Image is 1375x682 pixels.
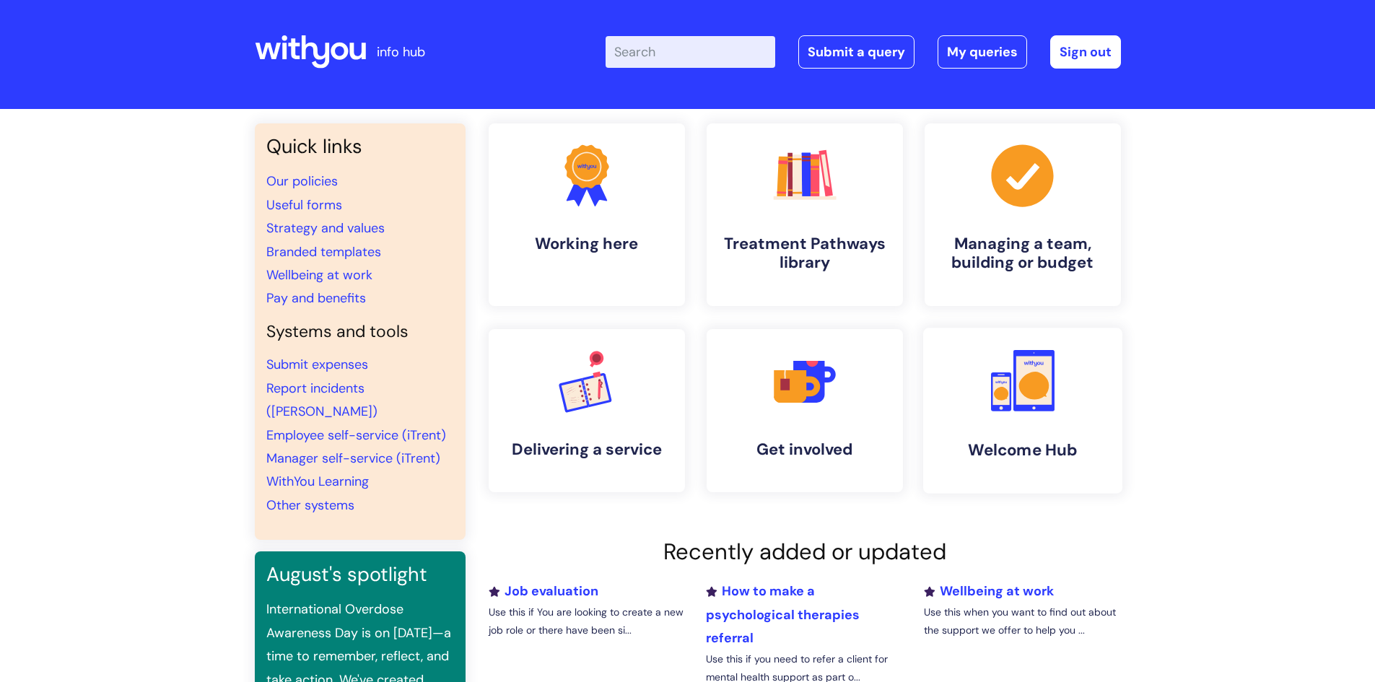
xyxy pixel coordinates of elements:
[706,582,860,647] a: How to make a psychological therapies referral
[489,538,1121,565] h2: Recently added or updated
[489,582,598,600] a: Job evaluation
[266,266,372,284] a: Wellbeing at work
[266,427,446,444] a: Employee self-service (iTrent)
[606,35,1121,69] div: | -
[266,380,377,420] a: Report incidents ([PERSON_NAME])
[377,40,425,64] p: info hub
[1050,35,1121,69] a: Sign out
[266,497,354,514] a: Other systems
[938,35,1027,69] a: My queries
[266,289,366,307] a: Pay and benefits
[936,235,1109,273] h4: Managing a team, building or budget
[266,473,369,490] a: WithYou Learning
[500,440,673,459] h4: Delivering a service
[266,450,440,467] a: Manager self-service (iTrent)
[489,603,685,639] p: Use this if You are looking to create a new job role or there have been si...
[935,440,1111,460] h4: Welcome Hub
[266,135,454,158] h3: Quick links
[718,440,891,459] h4: Get involved
[266,172,338,190] a: Our policies
[798,35,915,69] a: Submit a query
[266,219,385,237] a: Strategy and values
[266,322,454,342] h4: Systems and tools
[718,235,891,273] h4: Treatment Pathways library
[924,603,1120,639] p: Use this when you want to find out about the support we offer to help you ...
[489,123,685,306] a: Working here
[922,328,1122,494] a: Welcome Hub
[606,36,775,68] input: Search
[266,356,368,373] a: Submit expenses
[707,123,903,306] a: Treatment Pathways library
[489,329,685,492] a: Delivering a service
[500,235,673,253] h4: Working here
[924,582,1054,600] a: Wellbeing at work
[266,196,342,214] a: Useful forms
[266,243,381,261] a: Branded templates
[925,123,1121,306] a: Managing a team, building or budget
[707,329,903,492] a: Get involved
[266,563,454,586] h3: August's spotlight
